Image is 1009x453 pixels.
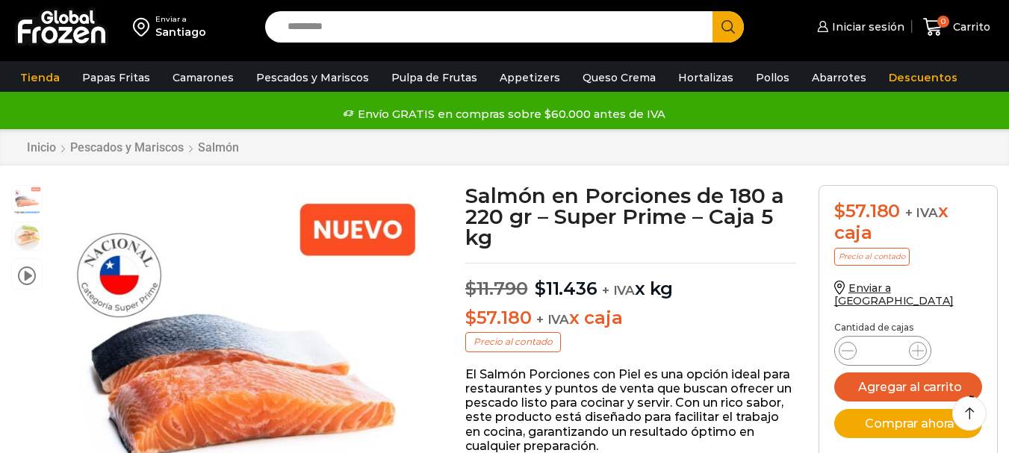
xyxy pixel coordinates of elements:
[602,283,635,298] span: + IVA
[881,63,965,92] a: Descuentos
[465,332,561,352] p: Precio al contado
[834,372,982,402] button: Agregar al carrito
[465,185,796,248] h1: Salmón en Porciones de 180 a 220 gr – Super Prime – Caja 5 kg
[165,63,241,92] a: Camarones
[671,63,741,92] a: Hortalizas
[919,10,994,45] a: 0 Carrito
[133,14,155,40] img: address-field-icon.svg
[465,278,476,299] span: $
[465,278,527,299] bdi: 11.790
[249,63,376,92] a: Pescados y Mariscos
[712,11,744,43] button: Search button
[75,63,158,92] a: Papas Fritas
[26,140,240,154] nav: Breadcrumb
[834,409,982,438] button: Comprar ahora
[465,367,796,453] p: El Salmón Porciones con Piel es una opción ideal para restaurantes y puntos de venta que buscan o...
[575,63,663,92] a: Queso Crema
[828,19,904,34] span: Iniciar sesión
[465,263,796,300] p: x kg
[12,186,42,216] span: salmon porcion nuevo
[465,307,476,328] span: $
[12,222,42,252] span: plato-salmon
[26,140,57,154] a: Inicio
[197,140,240,154] a: Salmón
[384,63,485,92] a: Pulpa de Frutas
[834,281,954,307] a: Enviar a [GEOGRAPHIC_DATA]
[834,248,910,266] p: Precio al contado
[535,278,546,299] span: $
[465,307,796,329] p: x caja
[813,12,904,42] a: Iniciar sesión
[69,140,184,154] a: Pescados y Mariscos
[804,63,874,92] a: Abarrotes
[869,340,897,361] input: Product quantity
[155,25,206,40] div: Santiago
[834,200,845,222] span: $
[834,200,900,222] bdi: 57.180
[834,201,982,244] div: x caja
[949,19,990,34] span: Carrito
[834,322,982,333] p: Cantidad de cajas
[937,16,949,28] span: 0
[748,63,797,92] a: Pollos
[536,312,569,327] span: + IVA
[465,307,531,328] bdi: 57.180
[13,63,67,92] a: Tienda
[535,278,597,299] bdi: 11.436
[155,14,206,25] div: Enviar a
[905,205,938,220] span: + IVA
[492,63,568,92] a: Appetizers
